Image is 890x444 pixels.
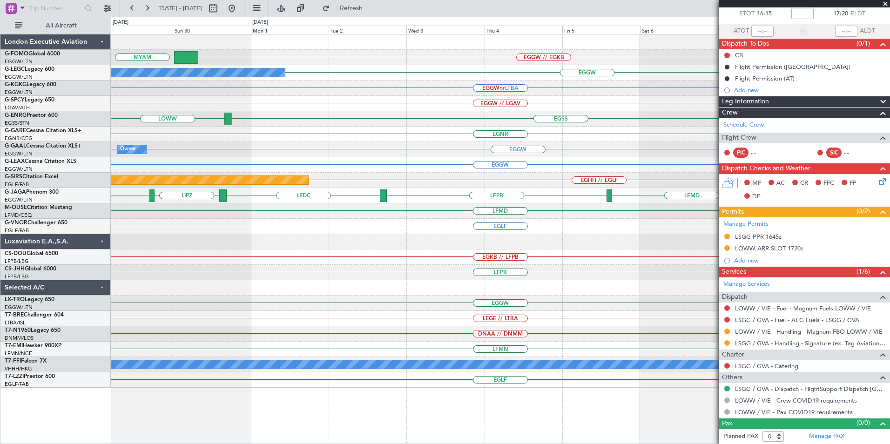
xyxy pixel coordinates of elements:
[173,26,250,34] div: Sun 30
[5,67,54,72] a: G-LEGCLegacy 600
[856,206,870,216] span: (0/2)
[5,328,61,333] a: T7-N1960Legacy 650
[722,418,732,429] span: Pax
[735,244,803,252] div: LOWW ARR SLOT 1720z
[5,212,32,219] a: LFMD/CEQ
[722,108,738,118] span: Crew
[5,159,76,164] a: G-LEAXCessna Citation XLS
[722,96,769,107] span: Leg Information
[5,343,23,349] span: T7-EMI
[752,192,761,202] span: DP
[823,179,834,188] span: FFC
[723,280,770,289] a: Manage Services
[5,104,30,111] a: LGAV/ATH
[485,26,562,34] div: Thu 4
[723,220,769,229] a: Manage Permits
[5,227,29,234] a: EGLF/FAB
[735,385,885,393] a: LSGG / GVA - Dispatch - FlightSupport Dispatch [GEOGRAPHIC_DATA]
[5,251,27,256] span: CS-DOU
[5,196,33,203] a: EGGW/LTN
[5,97,54,103] a: G-SPCYLegacy 650
[723,121,764,130] a: Schedule Crew
[809,432,844,441] a: Manage PAX
[734,27,749,36] span: ATOT
[735,51,743,59] div: CB
[751,148,772,157] div: - -
[5,297,25,303] span: LX-TRO
[800,179,808,188] span: CR
[5,82,27,87] span: G-KGKG
[5,374,24,379] span: T7-LZZI
[5,128,81,134] a: G-GARECessna Citation XLS+
[5,365,32,372] a: VHHH/HKG
[318,1,374,16] button: Refresh
[5,312,64,318] a: T7-BREChallenger 604
[10,18,101,33] button: All Aircraft
[739,9,755,19] span: ETOT
[5,205,27,210] span: M-OUSE
[5,51,60,57] a: G-FOMOGlobal 6000
[5,82,56,87] a: G-KGKGLegacy 600
[332,5,371,12] span: Refresh
[5,220,67,226] a: G-VNORChallenger 650
[5,312,24,318] span: T7-BRE
[5,113,27,118] span: G-ENRG
[5,319,26,326] a: LTBA/ISL
[5,273,29,280] a: LFPB/LBG
[735,328,883,336] a: LOWW / VIE - Handling - Magnum FBO LOWW / VIE
[5,189,59,195] a: G-JAGAPhenom 300
[722,207,744,217] span: Permits
[734,86,885,94] div: Add new
[5,374,55,379] a: T7-LZZIPraetor 600
[5,266,25,272] span: CS-JHH
[5,266,56,272] a: CS-JHHGlobal 6000
[850,179,856,188] span: FP
[5,74,33,81] a: EGGW/LTN
[5,251,58,256] a: CS-DOUGlobal 6500
[718,26,796,34] div: Sun 7
[735,408,853,416] a: LOWW / VIE - Pax COVID19 requirements
[5,358,21,364] span: T7-FFI
[722,292,748,303] span: Dispatch
[640,26,718,34] div: Sat 6
[5,297,54,303] a: LX-TROLegacy 650
[252,19,268,27] div: [DATE]
[734,256,885,264] div: Add new
[5,174,22,180] span: G-SIRS
[722,39,769,49] span: Dispatch To-Dos
[5,159,25,164] span: G-LEAX
[5,174,58,180] a: G-SIRSCitation Excel
[735,397,857,404] a: LOWW / VIE - Crew COVID19 requirements
[856,267,870,276] span: (1/6)
[722,372,742,383] span: Others
[120,142,136,156] div: Owner
[735,74,795,82] div: Flight Permission (AT)
[95,26,173,34] div: Sat 29
[5,58,33,65] a: EGGW/LTN
[826,148,842,158] div: SIC
[735,362,798,370] a: LSGG / GVA - Catering
[5,335,34,342] a: DNMM/LOS
[5,135,33,142] a: EGNR/CEG
[722,267,746,277] span: Services
[5,67,25,72] span: G-LEGC
[5,350,32,357] a: LFMN/NCE
[5,181,29,188] a: EGLF/FAB
[735,316,859,324] a: LSGG / GVA - Fuel - AEG Fuels - LSGG / GVA
[24,22,98,29] span: All Aircraft
[28,1,82,15] input: Trip Number
[5,143,26,149] span: G-GAAL
[735,63,850,71] div: Flight Permission ([GEOGRAPHIC_DATA])
[329,26,406,34] div: Tue 2
[251,26,329,34] div: Mon 1
[776,179,785,188] span: AC
[722,350,744,360] span: Charter
[5,258,29,265] a: LFPB/LBG
[5,189,26,195] span: G-JAGA
[5,381,29,388] a: EGLF/FAB
[757,9,772,19] span: 16:15
[5,205,72,210] a: M-OUSECitation Mustang
[722,163,810,174] span: Dispatch Checks and Weather
[5,150,33,157] a: EGGW/LTN
[856,39,870,48] span: (0/1)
